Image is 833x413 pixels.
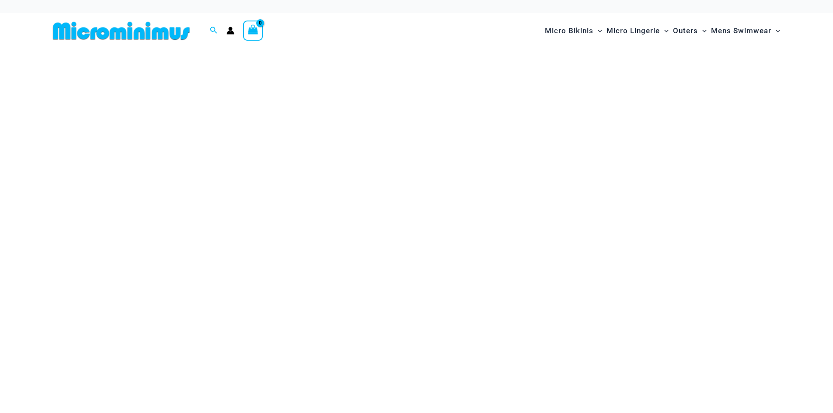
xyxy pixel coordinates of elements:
[593,20,602,42] span: Menu Toggle
[671,17,709,44] a: OutersMenu ToggleMenu Toggle
[698,20,707,42] span: Menu Toggle
[243,21,263,41] a: View Shopping Cart, empty
[227,27,234,35] a: Account icon link
[709,17,782,44] a: Mens SwimwearMenu ToggleMenu Toggle
[660,20,669,42] span: Menu Toggle
[673,20,698,42] span: Outers
[604,17,671,44] a: Micro LingerieMenu ToggleMenu Toggle
[711,20,771,42] span: Mens Swimwear
[606,20,660,42] span: Micro Lingerie
[210,25,218,36] a: Search icon link
[545,20,593,42] span: Micro Bikinis
[49,21,193,41] img: MM SHOP LOGO FLAT
[543,17,604,44] a: Micro BikinisMenu ToggleMenu Toggle
[771,20,780,42] span: Menu Toggle
[541,16,784,45] nav: Site Navigation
